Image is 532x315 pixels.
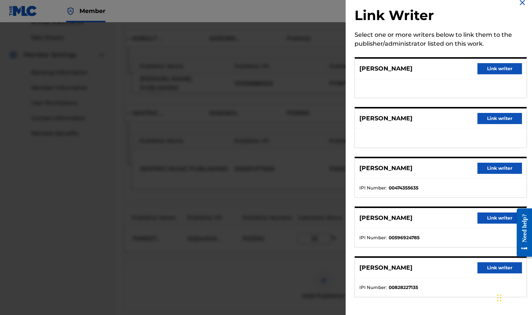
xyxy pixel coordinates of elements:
span: IPI Number : [359,185,387,191]
p: [PERSON_NAME] [359,164,412,173]
div: Select one or more writers below to link them to the publisher/administrator listed on this work. [355,30,527,48]
img: MLC Logo [9,6,37,16]
iframe: Chat Widget [495,279,532,315]
div: Drag [497,287,502,309]
p: [PERSON_NAME] [359,214,412,223]
strong: 00596924785 [389,234,420,241]
button: Link writer [477,113,522,124]
p: [PERSON_NAME] [359,114,412,123]
h2: Link Writer [355,7,527,26]
button: Link writer [477,212,522,224]
strong: 00474355635 [389,185,418,191]
button: Link writer [477,63,522,74]
span: IPI Number : [359,234,387,241]
iframe: Resource Center [511,201,532,264]
p: [PERSON_NAME] [359,64,412,73]
button: Link writer [477,262,522,273]
span: Member [79,7,105,15]
p: [PERSON_NAME] [359,263,412,272]
span: IPI Number : [359,284,387,291]
strong: 00828227135 [389,284,418,291]
button: Link writer [477,163,522,174]
img: Top Rightsholder [66,7,75,16]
